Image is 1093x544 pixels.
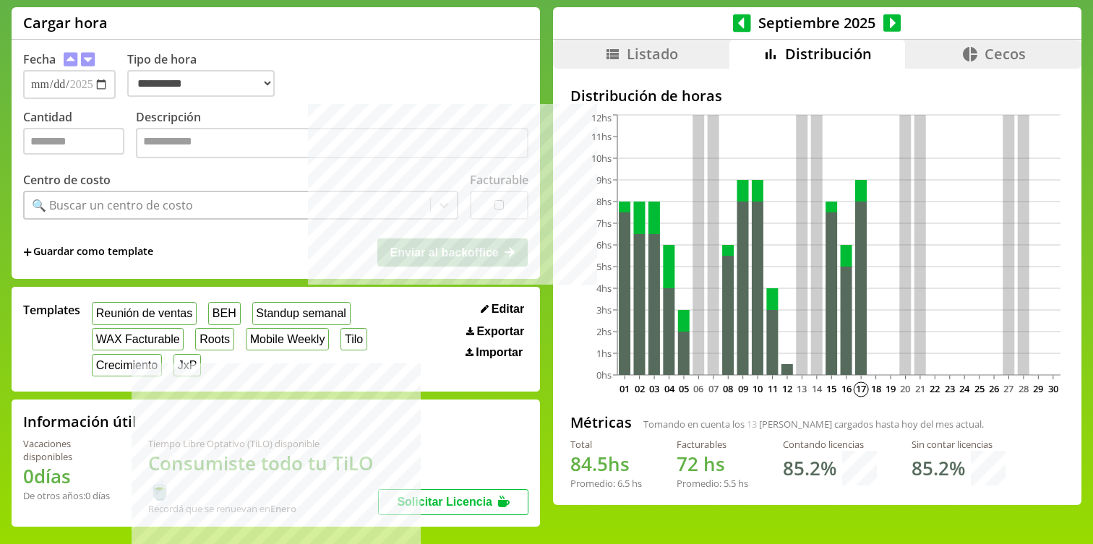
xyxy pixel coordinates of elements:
[23,109,136,162] label: Cantidad
[985,44,1026,64] span: Cecos
[570,413,632,432] h2: Métricas
[23,172,111,188] label: Centro de costo
[870,382,880,395] text: 18
[826,382,836,395] text: 15
[677,477,748,490] div: Promedio: hs
[596,347,612,360] tspan: 1hs
[708,382,719,395] text: 07
[136,109,528,162] label: Descripción
[570,451,608,477] span: 84.5
[208,302,241,324] button: BEH
[596,195,612,208] tspan: 8hs
[476,346,523,359] span: Importar
[596,238,612,251] tspan: 6hs
[270,502,296,515] b: Enero
[785,44,872,64] span: Distribución
[23,51,56,67] label: Fecha
[751,13,883,33] span: Septiembre 2025
[127,51,286,99] label: Tipo de hora
[723,382,733,395] text: 08
[492,303,524,316] span: Editar
[596,217,612,230] tspan: 7hs
[32,197,193,213] div: 🔍 Buscar un centro de costo
[783,438,877,451] div: Contando licencias
[476,302,528,316] button: Editar
[570,477,642,490] div: Promedio: hs
[23,244,153,260] span: +Guardar como template
[617,477,630,490] span: 6.5
[649,382,659,395] text: 03
[912,455,965,481] h1: 85.2 %
[974,382,984,395] text: 25
[677,451,748,477] h1: hs
[989,382,999,395] text: 26
[797,382,807,395] text: 13
[92,328,184,350] button: WAX Facturable
[148,437,379,450] div: Tiempo Libre Optativo (TiLO) disponible
[753,382,763,395] text: 10
[596,325,612,338] tspan: 2hs
[596,368,612,381] tspan: 0hs
[959,382,970,395] text: 24
[246,328,329,350] button: Mobile Weekly
[23,412,137,431] h2: Información útil
[23,128,124,155] input: Cantidad
[591,111,612,124] tspan: 12hs
[596,260,612,273] tspan: 5hs
[783,455,836,481] h1: 85.2 %
[23,302,80,318] span: Templates
[693,382,703,395] text: 06
[23,463,113,489] h1: 0 días
[173,354,201,376] button: JxP
[340,328,367,350] button: Tilo
[782,382,792,395] text: 12
[23,489,113,502] div: De otros años: 0 días
[930,382,940,395] text: 22
[92,354,162,376] button: Crecimiento
[1048,382,1058,395] text: 30
[148,450,379,502] h1: Consumiste todo tu TiLO 🍵
[915,382,925,395] text: 21
[136,128,528,158] textarea: Descripción
[397,496,492,508] span: Solicitar Licencia
[812,382,823,395] text: 14
[620,382,630,395] text: 01
[627,44,678,64] span: Listado
[92,302,197,324] button: Reunión de ventas
[127,70,275,97] select: Tipo de hora
[841,382,852,395] text: 16
[195,328,233,350] button: Roots
[643,418,984,431] span: Tomando en cuenta los [PERSON_NAME] cargados hasta hoy del mes actual.
[570,451,642,477] h1: hs
[148,502,379,515] div: Recordá que se renuevan en
[378,489,528,515] button: Solicitar Licencia
[23,13,108,33] h1: Cargar hora
[747,418,757,431] span: 13
[570,86,1064,105] h2: Distribución de horas
[1033,382,1043,395] text: 29
[900,382,910,395] text: 20
[664,382,674,395] text: 04
[462,324,528,339] button: Exportar
[677,438,748,451] div: Facturables
[1019,382,1029,395] text: 28
[570,438,642,451] div: Total
[634,382,644,395] text: 02
[23,244,32,260] span: +
[591,130,612,143] tspan: 11hs
[677,451,698,477] span: 72
[476,325,524,338] span: Exportar
[886,382,896,395] text: 19
[23,437,113,463] div: Vacaciones disponibles
[591,152,612,165] tspan: 10hs
[912,438,1006,451] div: Sin contar licencias
[1003,382,1013,395] text: 27
[679,382,689,395] text: 05
[596,173,612,186] tspan: 9hs
[737,382,747,395] text: 09
[470,172,528,188] label: Facturable
[945,382,955,395] text: 23
[596,303,612,316] tspan: 3hs
[252,302,351,324] button: Standup semanal
[596,282,612,295] tspan: 4hs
